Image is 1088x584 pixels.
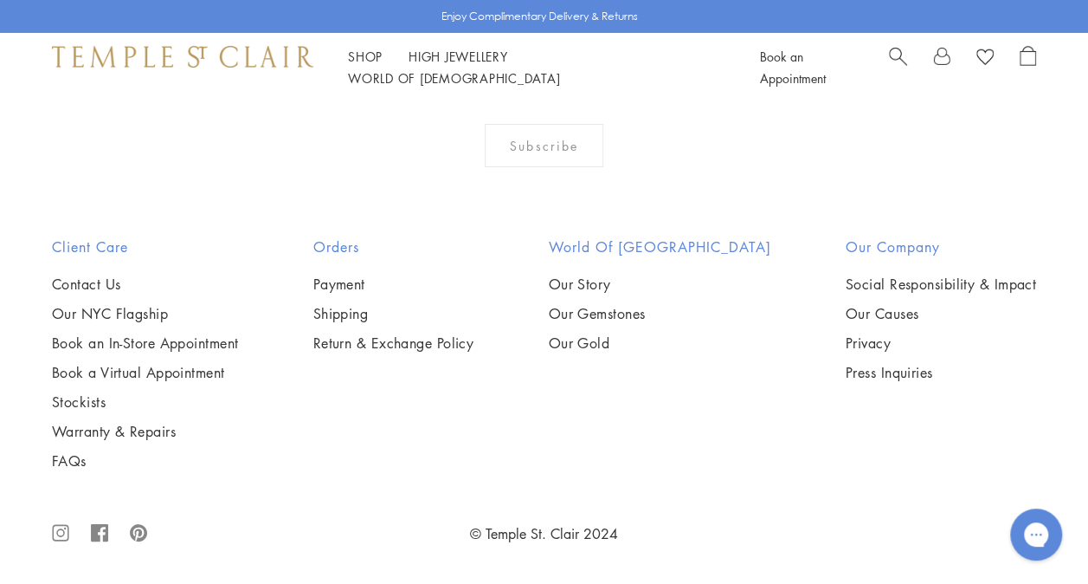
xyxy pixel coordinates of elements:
a: FAQs [52,451,238,470]
h2: Orders [313,237,474,257]
iframe: Gorgias live chat messenger [1001,503,1071,567]
a: Our Gemstones [548,304,770,323]
a: Press Inquiries [846,363,1036,382]
a: World of [DEMOGRAPHIC_DATA]World of [DEMOGRAPHIC_DATA] [348,69,560,87]
div: Subscribe [485,124,603,167]
a: View Wishlist [976,46,994,72]
a: Our Causes [846,304,1036,323]
a: Book a Virtual Appointment [52,363,238,382]
a: ShopShop [348,48,383,65]
a: Search [889,46,907,89]
a: Stockists [52,393,238,412]
a: Contact Us [52,275,238,294]
a: © Temple St. Clair 2024 [470,524,618,543]
nav: Main navigation [348,46,721,89]
a: Book an In-Store Appointment [52,334,238,353]
a: Return & Exchange Policy [313,334,474,353]
a: Warranty & Repairs [52,422,238,441]
a: Our Gold [548,334,770,353]
a: Social Responsibility & Impact [846,275,1036,294]
p: Enjoy Complimentary Delivery & Returns [441,8,638,25]
h2: Our Company [846,237,1036,257]
a: Our Story [548,275,770,294]
img: Temple St. Clair [52,46,313,67]
a: Shipping [313,304,474,323]
a: Our NYC Flagship [52,304,238,323]
a: Book an Appointment [760,48,826,87]
a: Privacy [846,334,1036,353]
a: High JewelleryHigh Jewellery [409,48,508,65]
h2: Client Care [52,237,238,257]
a: Payment [313,275,474,294]
a: Open Shopping Bag [1020,46,1036,89]
h2: World of [GEOGRAPHIC_DATA] [548,237,770,257]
